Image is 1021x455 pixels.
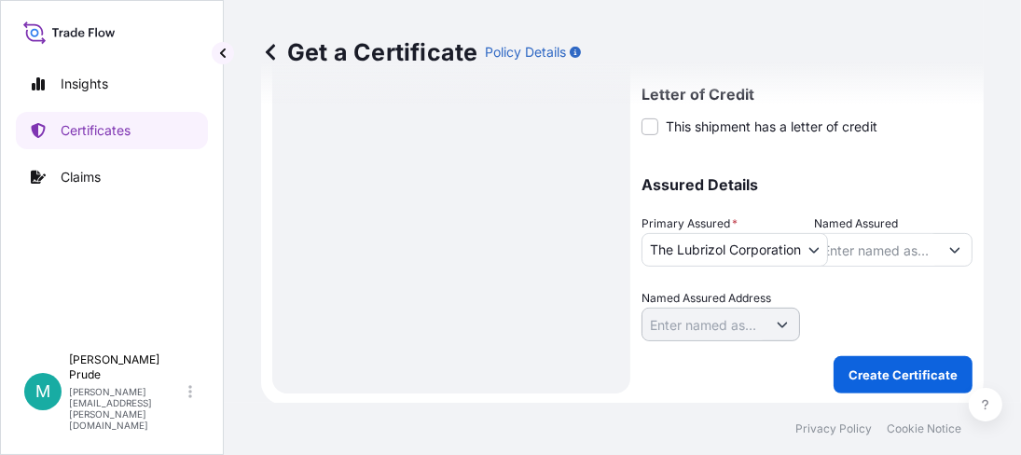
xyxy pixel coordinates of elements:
[650,241,801,259] span: The Lubrizol Corporation
[642,233,828,267] button: The Lubrizol Corporation
[834,356,973,393] button: Create Certificate
[642,308,766,341] input: Named Assured Address
[766,308,799,341] button: Show suggestions
[35,382,50,401] span: M
[642,177,973,192] p: Assured Details
[61,121,131,140] p: Certificates
[16,159,208,196] a: Claims
[16,112,208,149] a: Certificates
[938,233,972,267] button: Show suggestions
[795,421,872,436] a: Privacy Policy
[261,37,477,67] p: Get a Certificate
[887,421,961,436] a: Cookie Notice
[816,233,939,267] input: Assured Name
[69,386,185,431] p: [PERSON_NAME][EMAIL_ADDRESS][PERSON_NAME][DOMAIN_NAME]
[849,365,958,384] p: Create Certificate
[16,65,208,103] a: Insights
[815,214,899,233] label: Named Assured
[642,214,738,233] span: Primary Assured
[666,117,877,136] span: This shipment has a letter of credit
[69,352,185,382] p: [PERSON_NAME] Prude
[485,43,566,62] p: Policy Details
[61,168,101,186] p: Claims
[642,289,771,308] label: Named Assured Address
[61,75,108,93] p: Insights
